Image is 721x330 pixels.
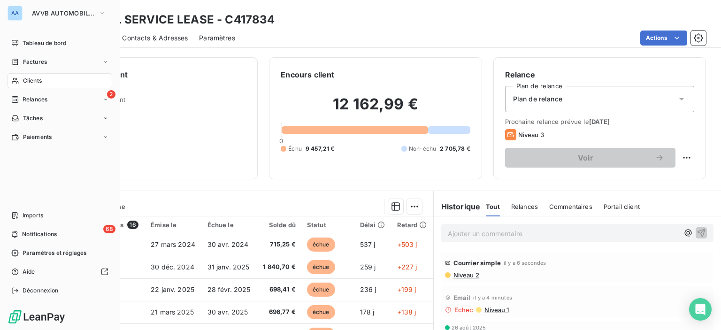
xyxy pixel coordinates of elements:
[453,259,501,267] span: Courrier simple
[397,285,416,293] span: +199 j
[23,268,35,276] span: Aide
[57,69,246,80] h6: Informations client
[207,285,251,293] span: 28 févr. 2025
[151,221,196,229] div: Émise le
[262,262,296,272] span: 1 840,70 €
[23,286,59,295] span: Déconnexion
[8,6,23,21] div: AA
[151,240,195,248] span: 27 mars 2024
[107,90,115,99] span: 2
[22,230,57,238] span: Notifications
[360,285,376,293] span: 236 j
[151,285,194,293] span: 22 janv. 2025
[122,33,188,43] span: Contacts & Adresses
[23,77,42,85] span: Clients
[207,308,248,316] span: 30 avr. 2025
[23,114,43,123] span: Tâches
[207,240,249,248] span: 30 avr. 2024
[307,305,335,319] span: échue
[397,308,416,316] span: +138 j
[279,137,283,145] span: 0
[453,271,479,279] span: Niveau 2
[360,263,376,271] span: 259 j
[262,307,296,317] span: 696,77 €
[589,118,610,125] span: [DATE]
[307,238,335,252] span: échue
[486,203,500,210] span: Tout
[518,131,544,138] span: Niveau 3
[409,145,436,153] span: Non-échu
[151,263,194,271] span: 30 déc. 2024
[483,306,509,314] span: Niveau 1
[397,263,417,271] span: +227 j
[434,201,481,212] h6: Historique
[23,39,66,47] span: Tableau de bord
[454,306,474,314] span: Echec
[689,298,712,321] div: Open Intercom Messenger
[473,295,512,300] span: il y a 4 minutes
[288,145,302,153] span: Échu
[640,31,687,46] button: Actions
[397,240,417,248] span: +503 j
[23,95,47,104] span: Relances
[32,9,95,17] span: AVVB AUTOMOBILES
[516,154,655,161] span: Voir
[511,203,538,210] span: Relances
[307,260,335,274] span: échue
[103,225,115,233] span: 68
[207,263,250,271] span: 31 janv. 2025
[604,203,640,210] span: Portail client
[307,221,349,229] div: Statut
[262,221,296,229] div: Solde dû
[453,294,471,301] span: Email
[306,145,335,153] span: 9 457,21 €
[505,69,694,80] h6: Relance
[151,308,194,316] span: 21 mars 2025
[23,249,86,257] span: Paramètres et réglages
[360,221,386,229] div: Délai
[8,309,66,324] img: Logo LeanPay
[513,94,562,104] span: Plan de relance
[207,221,252,229] div: Échue le
[440,145,470,153] span: 2 705,78 €
[549,203,592,210] span: Commentaires
[262,240,296,249] span: 715,25 €
[360,308,375,316] span: 178 j
[262,285,296,294] span: 698,41 €
[199,33,235,43] span: Paramètres
[23,133,52,141] span: Paiements
[505,148,675,168] button: Voir
[83,11,275,28] h3: ARVAL SERVICE LEASE - C417834
[76,96,246,109] span: Propriétés Client
[23,58,47,66] span: Factures
[281,95,470,123] h2: 12 162,99 €
[127,221,138,229] span: 16
[397,221,428,229] div: Retard
[505,118,694,125] span: Prochaine relance prévue le
[360,240,376,248] span: 537 j
[281,69,334,80] h6: Encours client
[504,260,546,266] span: il y a 6 secondes
[307,283,335,297] span: échue
[8,264,112,279] a: Aide
[23,211,43,220] span: Imports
